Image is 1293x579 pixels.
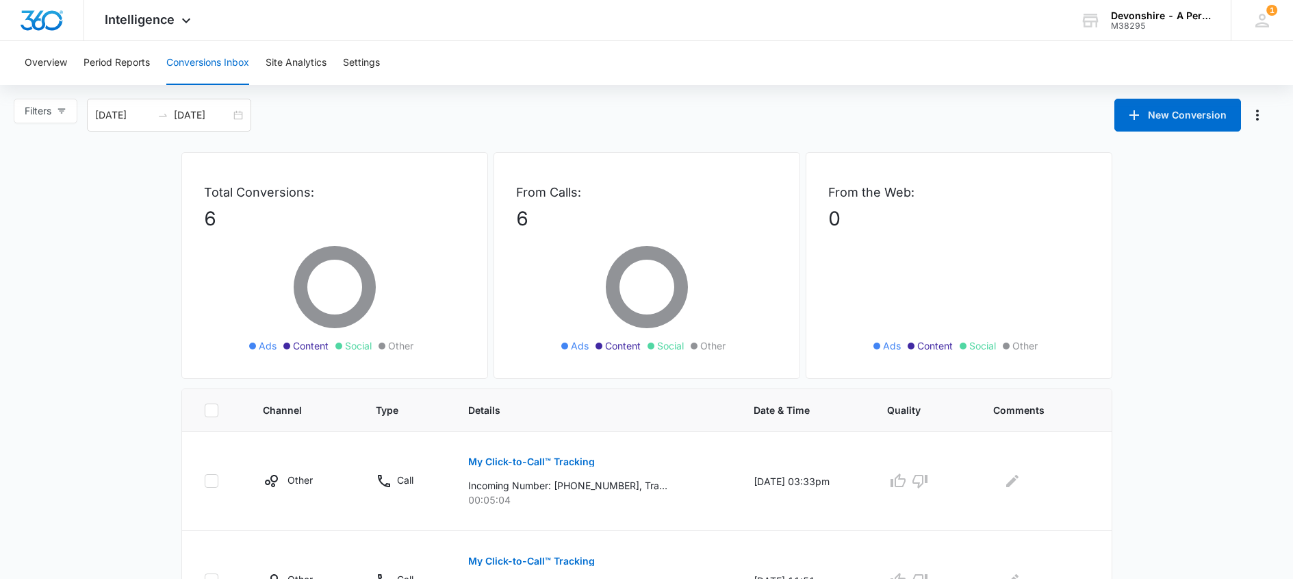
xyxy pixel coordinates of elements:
[388,338,413,353] span: Other
[166,41,249,85] button: Conversions Inbox
[14,99,77,123] button: Filters
[468,457,595,467] p: My Click-to-Call™ Tracking
[468,478,667,493] p: Incoming Number: [PHONE_NUMBER], Tracking Number: [PHONE_NUMBER], Ring To: [PHONE_NUMBER], Caller...
[605,338,641,353] span: Content
[993,403,1070,417] span: Comments
[1111,10,1211,21] div: account name
[1266,5,1277,16] div: notifications count
[883,338,901,353] span: Ads
[397,473,413,487] p: Call
[204,204,465,233] p: 6
[1266,5,1277,16] span: 1
[468,545,595,578] button: My Click-to-Call™ Tracking
[700,338,726,353] span: Other
[25,103,51,119] span: Filters
[95,108,152,123] input: Start date
[828,183,1090,201] p: From the Web:
[376,403,415,417] span: Type
[969,338,996,353] span: Social
[828,204,1090,233] p: 0
[266,41,327,85] button: Site Analytics
[1012,338,1038,353] span: Other
[287,473,313,487] p: Other
[157,110,168,121] span: swap-right
[571,338,589,353] span: Ads
[1246,104,1268,126] button: Manage Numbers
[737,432,871,531] td: [DATE] 03:33pm
[343,41,380,85] button: Settings
[84,41,150,85] button: Period Reports
[1111,21,1211,31] div: account id
[468,493,721,507] p: 00:05:04
[263,403,323,417] span: Channel
[516,204,778,233] p: 6
[516,183,778,201] p: From Calls:
[1114,99,1241,132] button: New Conversion
[468,403,701,417] span: Details
[105,12,175,27] span: Intelligence
[174,108,231,123] input: End date
[293,338,329,353] span: Content
[1001,470,1023,492] button: Edit Comments
[887,403,940,417] span: Quality
[468,445,595,478] button: My Click-to-Call™ Tracking
[754,403,834,417] span: Date & Time
[468,556,595,566] p: My Click-to-Call™ Tracking
[657,338,684,353] span: Social
[25,41,67,85] button: Overview
[259,338,277,353] span: Ads
[917,338,953,353] span: Content
[157,110,168,121] span: to
[204,183,465,201] p: Total Conversions:
[345,338,372,353] span: Social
